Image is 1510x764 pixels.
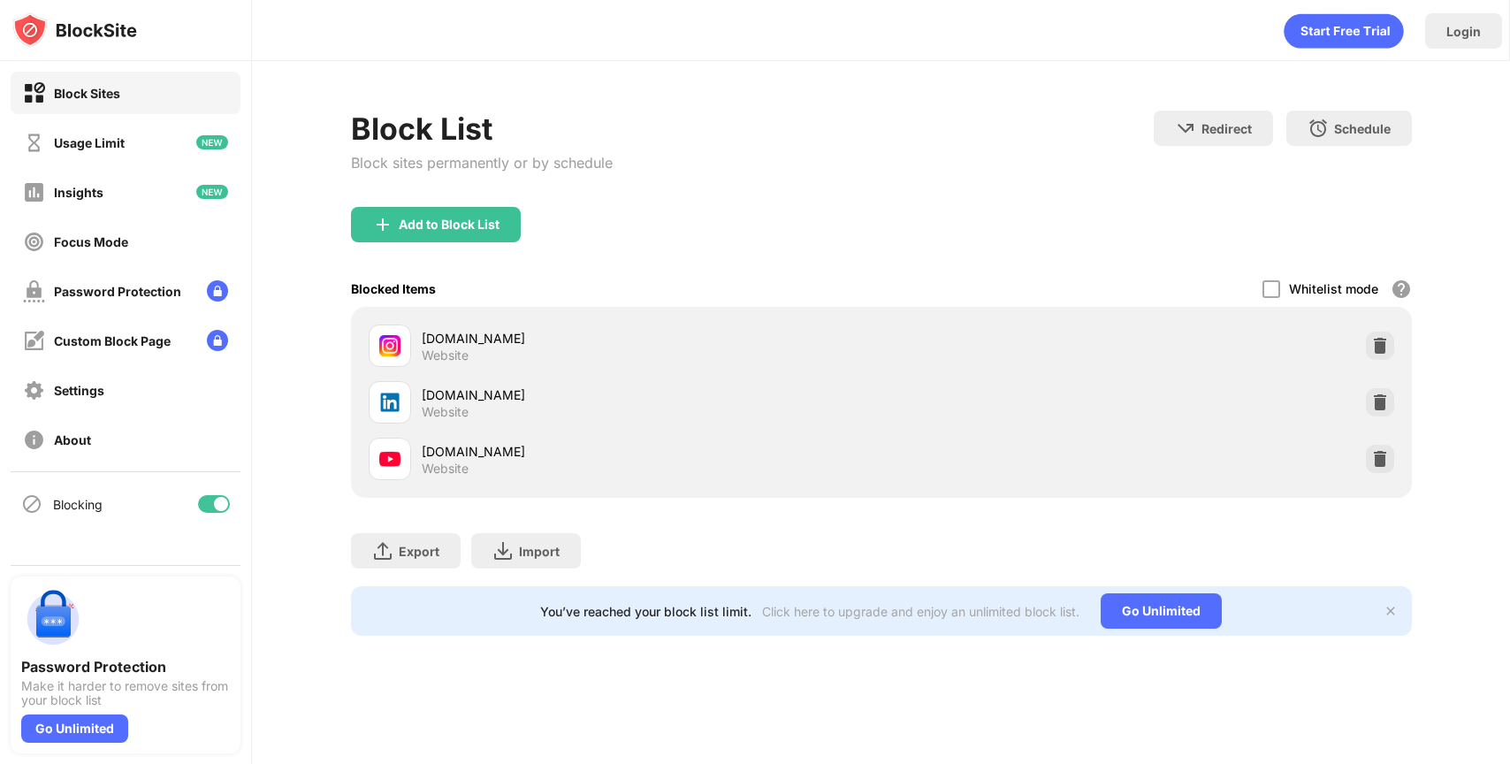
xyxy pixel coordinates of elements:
div: Custom Block Page [54,333,171,348]
div: About [54,432,91,447]
div: Redirect [1201,121,1252,136]
img: new-icon.svg [196,185,228,199]
div: Login [1446,24,1481,39]
div: [DOMAIN_NAME] [422,329,881,348]
img: logo-blocksite.svg [12,12,137,48]
div: Make it harder to remove sites from your block list [21,679,230,707]
div: Export [399,544,439,559]
img: settings-off.svg [23,379,45,401]
img: time-usage-off.svg [23,132,45,154]
img: customize-block-page-off.svg [23,330,45,352]
div: Website [422,404,469,420]
div: Usage Limit [54,135,125,150]
img: password-protection-off.svg [23,280,45,302]
div: Go Unlimited [21,714,128,743]
img: focus-off.svg [23,231,45,253]
img: block-on.svg [23,82,45,104]
div: Schedule [1334,121,1391,136]
div: Blocked Items [351,281,436,296]
div: Blocking [53,497,103,512]
div: Block List [351,111,613,147]
div: Settings [54,383,104,398]
div: Click here to upgrade and enjoy an unlimited block list. [762,604,1079,619]
img: x-button.svg [1384,604,1398,618]
div: Password Protection [54,284,181,299]
div: [DOMAIN_NAME] [422,442,881,461]
div: Block Sites [54,86,120,101]
div: You’ve reached your block list limit. [540,604,751,619]
img: lock-menu.svg [207,330,228,351]
img: favicons [379,392,400,413]
div: animation [1284,13,1404,49]
img: insights-off.svg [23,181,45,203]
img: push-password-protection.svg [21,587,85,651]
div: Insights [54,185,103,200]
img: blocking-icon.svg [21,493,42,515]
div: Website [422,348,469,363]
div: [DOMAIN_NAME] [422,386,881,404]
div: Password Protection [21,658,230,676]
img: favicons [379,335,400,356]
div: Go Unlimited [1101,593,1222,629]
div: Whitelist mode [1289,281,1378,296]
div: Block sites permanently or by schedule [351,154,613,172]
div: Focus Mode [54,234,128,249]
img: lock-menu.svg [207,280,228,302]
div: Website [422,461,469,477]
div: Import [519,544,560,559]
img: about-off.svg [23,429,45,451]
div: Add to Block List [399,218,500,232]
img: favicons [379,448,400,470]
img: new-icon.svg [196,135,228,149]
